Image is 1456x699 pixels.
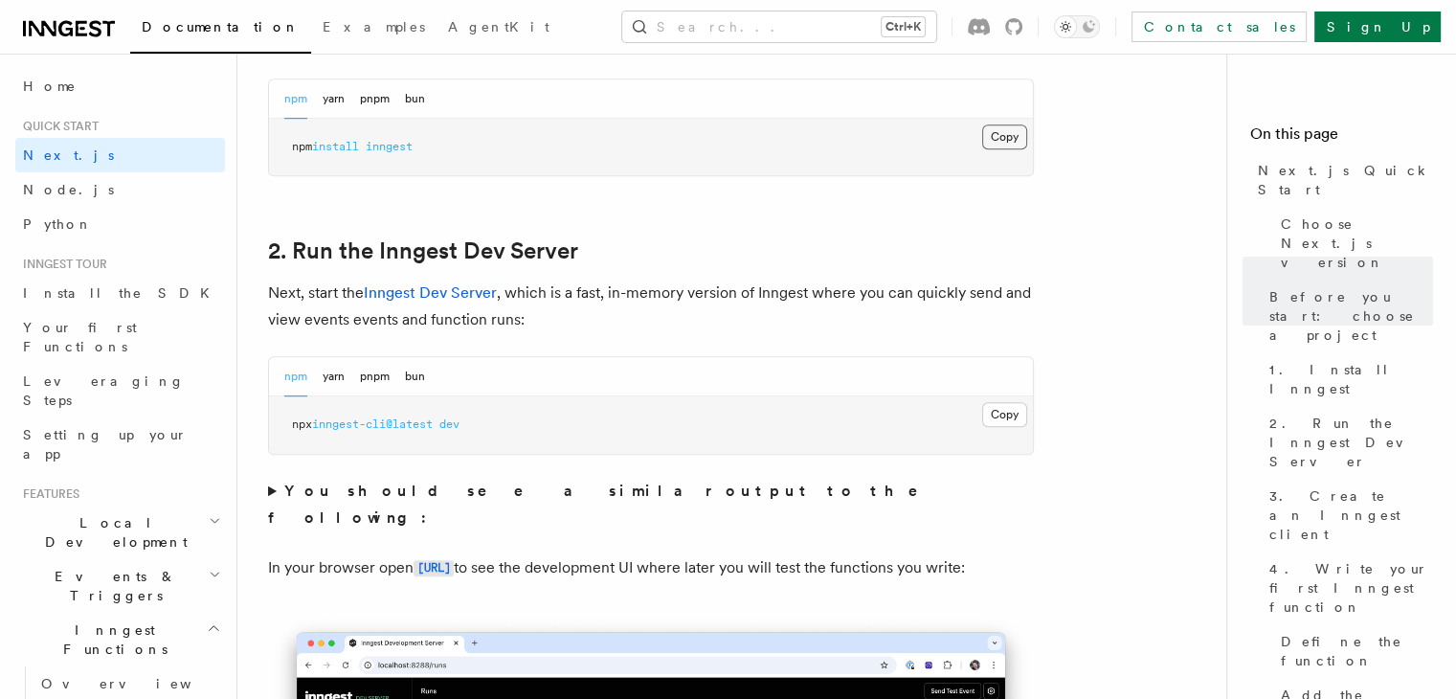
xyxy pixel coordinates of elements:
[23,373,185,408] span: Leveraging Steps
[15,257,107,272] span: Inngest tour
[1250,123,1433,153] h4: On this page
[292,140,312,153] span: npm
[448,19,549,34] span: AgentKit
[323,357,345,396] button: yarn
[360,79,390,119] button: pnpm
[15,559,225,613] button: Events & Triggers
[360,357,390,396] button: pnpm
[1262,552,1433,624] a: 4. Write your first Inngest function
[1262,352,1433,406] a: 1. Install Inngest
[1262,280,1433,352] a: Before you start: choose a project
[1269,414,1433,471] span: 2. Run the Inngest Dev Server
[982,402,1027,427] button: Copy
[284,79,307,119] button: npm
[15,119,99,134] span: Quick start
[130,6,311,54] a: Documentation
[405,79,425,119] button: bun
[15,138,225,172] a: Next.js
[15,486,79,502] span: Features
[23,216,93,232] span: Python
[292,417,312,431] span: npx
[312,417,433,431] span: inngest-cli@latest
[142,19,300,34] span: Documentation
[1273,624,1433,678] a: Define the function
[23,77,77,96] span: Home
[882,17,925,36] kbd: Ctrl+K
[1269,486,1433,544] span: 3. Create an Inngest client
[311,6,437,52] a: Examples
[15,172,225,207] a: Node.js
[1131,11,1307,42] a: Contact sales
[1250,153,1433,207] a: Next.js Quick Start
[268,237,578,264] a: 2. Run the Inngest Dev Server
[23,427,188,462] span: Setting up your app
[1281,214,1433,272] span: Choose Next.js version
[268,554,1034,582] p: In your browser open to see the development UI where later you will test the functions you write:
[312,140,359,153] span: install
[1262,479,1433,552] a: 3. Create an Inngest client
[1262,406,1433,479] a: 2. Run the Inngest Dev Server
[439,417,459,431] span: dev
[268,482,945,527] strong: You should see a similar output to the following:
[1269,287,1433,345] span: Before you start: choose a project
[982,124,1027,149] button: Copy
[323,79,345,119] button: yarn
[15,417,225,471] a: Setting up your app
[414,560,454,576] code: [URL]
[15,364,225,417] a: Leveraging Steps
[23,182,114,197] span: Node.js
[364,283,497,302] a: Inngest Dev Server
[405,357,425,396] button: bun
[15,310,225,364] a: Your first Functions
[1281,632,1433,670] span: Define the function
[41,676,238,691] span: Overview
[15,506,225,559] button: Local Development
[323,19,425,34] span: Examples
[366,140,413,153] span: inngest
[1273,207,1433,280] a: Choose Next.js version
[15,276,225,310] a: Install the SDK
[1269,559,1433,617] span: 4. Write your first Inngest function
[1258,161,1433,199] span: Next.js Quick Start
[284,357,307,396] button: npm
[15,207,225,241] a: Python
[23,147,114,163] span: Next.js
[437,6,561,52] a: AgentKit
[268,478,1034,531] summary: You should see a similar output to the following:
[414,558,454,576] a: [URL]
[622,11,936,42] button: Search...Ctrl+K
[15,620,207,659] span: Inngest Functions
[1054,15,1100,38] button: Toggle dark mode
[23,320,137,354] span: Your first Functions
[15,567,209,605] span: Events & Triggers
[15,513,209,552] span: Local Development
[23,285,221,301] span: Install the SDK
[15,69,225,103] a: Home
[1269,360,1433,398] span: 1. Install Inngest
[268,280,1034,333] p: Next, start the , which is a fast, in-memory version of Inngest where you can quickly send and vi...
[1314,11,1441,42] a: Sign Up
[15,613,225,666] button: Inngest Functions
